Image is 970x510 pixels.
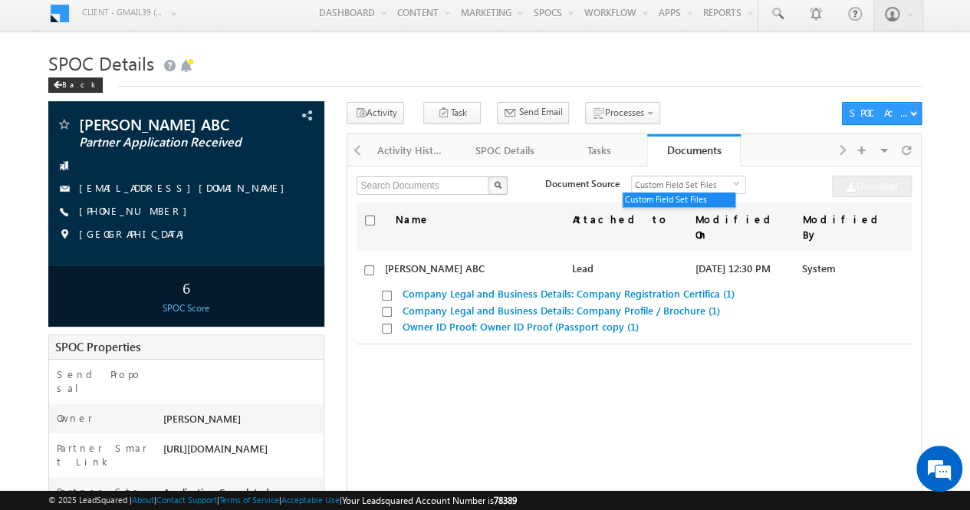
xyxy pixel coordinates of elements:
span: [PHONE_NUMBER] [79,204,195,219]
label: Send Proposal [57,367,149,395]
div: SPOC Details [471,141,539,160]
span: 78389 [494,495,517,506]
div: Application Completed [159,485,324,506]
span: Name [387,212,437,225]
button: Activity [347,102,404,124]
div: System [801,251,893,285]
div: [URL][DOMAIN_NAME] [159,441,324,462]
input: Check all records [365,216,375,225]
div: Tasks [565,141,633,160]
span: Processes [604,107,643,118]
a: Tasks [553,134,647,166]
div: SPOC Actions [849,106,914,120]
span: Partner Application Received [79,135,248,150]
a: Acceptable Use [281,495,340,505]
a: Back [48,77,110,90]
span: Custom Field Set Files [632,176,733,193]
span: [GEOGRAPHIC_DATA] [79,227,192,242]
button: SPOC Actions [842,102,921,125]
a: Terms of Service [219,495,279,505]
div: Minimize live chat window [252,8,288,44]
img: d_60004797649_company_0_60004797649 [26,81,64,100]
li: Custom Field Set Files [623,192,736,207]
a: Contact Support [156,495,217,505]
div: Back [48,77,103,93]
span: select [733,180,745,187]
span: SPOC Details [48,51,154,75]
div: Documents [659,143,730,157]
div: Lead [571,251,693,285]
span: © 2025 LeadSquared | | | | | [48,493,517,508]
span: [PERSON_NAME] [163,412,240,425]
button: Task [423,102,481,124]
span: Client - gmail39 (78389) [82,5,163,20]
div: Document Source [544,176,619,191]
span: Modified By [802,212,883,241]
a: Company Legal and Business Details: Company Registration Certifica (1) [402,287,734,300]
div: SPOC Score [52,301,320,315]
a: Download [832,176,912,197]
a: Owner ID Proof: Owner ID Proof (Passport copy (1) [402,320,638,333]
div: [DATE] 12:30 PM [693,251,801,285]
a: Company Legal and Business Details: Company Profile / Brochure (1) [402,304,719,317]
div: Chat with us now [80,81,258,100]
a: Activity History [365,134,459,166]
button: Processes [585,102,660,124]
li: Activity History [365,134,459,165]
span: Attached to [572,212,676,225]
div: 6 [52,273,320,301]
span: Your Leadsquared Account Number is [342,495,517,506]
a: SPOC Details [459,134,553,166]
div: Activity History [377,141,446,160]
em: Start Chat [209,397,278,418]
span: Send Email [518,105,562,119]
a: [EMAIL_ADDRESS][DOMAIN_NAME] [79,181,292,194]
a: Documents [647,134,741,166]
textarea: Type your message and hit 'Enter' [20,142,280,385]
label: Partner Smart Link [57,441,149,469]
img: Search [494,181,501,189]
label: Owner [57,411,93,425]
span: [PERSON_NAME] ABC [79,117,248,132]
button: Send Email [497,102,569,124]
a: About [132,495,154,505]
a: [PERSON_NAME] ABC [384,262,484,275]
input: Search Documents [357,176,490,195]
span: SPOC Properties [55,339,140,354]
